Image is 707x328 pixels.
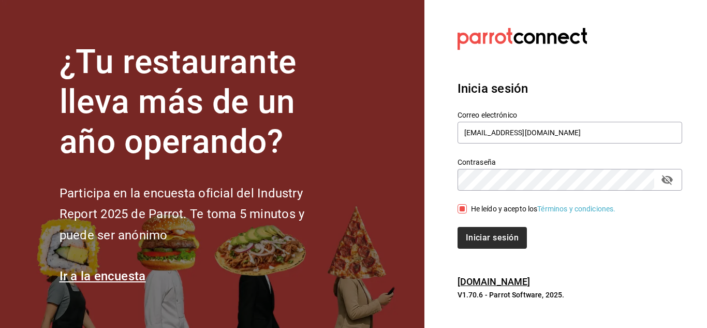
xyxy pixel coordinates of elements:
input: Ingresa tu correo electrónico [458,122,682,144]
h2: Participa en la encuesta oficial del Industry Report 2025 de Parrot. Te toma 5 minutos y puede se... [60,183,339,246]
a: Términos y condiciones. [537,205,615,213]
div: He leído y acepto los [471,204,616,215]
label: Correo electrónico [458,111,682,119]
button: passwordField [658,171,676,189]
button: Iniciar sesión [458,227,527,249]
label: Contraseña [458,159,682,166]
a: Ir a la encuesta [60,269,146,283]
h3: Inicia sesión [458,79,682,98]
h1: ¿Tu restaurante lleva más de un año operando? [60,42,339,162]
a: [DOMAIN_NAME] [458,276,531,287]
p: V1.70.6 - Parrot Software, 2025. [458,290,682,300]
